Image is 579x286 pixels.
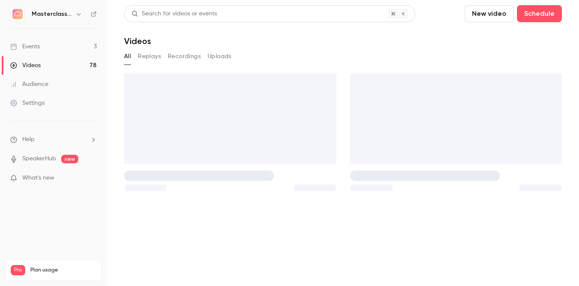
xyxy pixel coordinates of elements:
[10,135,97,144] li: help-dropdown-opener
[10,42,40,51] div: Events
[208,50,232,63] button: Uploads
[11,265,25,275] span: Pro
[10,80,48,88] div: Audience
[138,50,161,63] button: Replays
[124,50,131,63] button: All
[10,61,41,70] div: Videos
[124,36,151,46] h1: Videos
[61,155,78,163] span: new
[168,50,201,63] button: Recordings
[86,174,97,182] iframe: Noticeable Trigger
[465,5,514,22] button: New video
[30,267,96,274] span: Plan usage
[22,135,35,144] span: Help
[32,10,72,18] h6: Masterclass Channel
[124,5,562,281] section: Videos
[11,7,24,21] img: Masterclass Channel
[10,99,45,107] div: Settings
[131,9,217,18] div: Search for videos or events
[22,154,56,163] a: SpeakerHub
[517,5,562,22] button: Schedule
[22,174,54,183] span: What's new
